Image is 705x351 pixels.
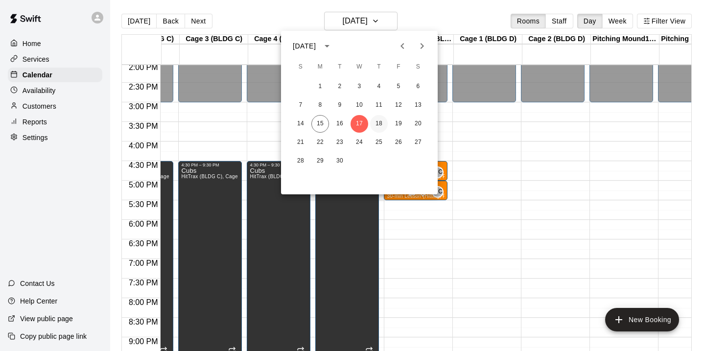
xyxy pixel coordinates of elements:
[292,115,309,133] button: 14
[331,78,349,95] button: 2
[331,115,349,133] button: 16
[409,57,427,77] span: Saturday
[311,57,329,77] span: Monday
[331,152,349,170] button: 30
[370,134,388,151] button: 25
[370,78,388,95] button: 4
[292,96,309,114] button: 7
[351,57,368,77] span: Wednesday
[370,96,388,114] button: 11
[319,38,335,54] button: calendar view is open, switch to year view
[331,57,349,77] span: Tuesday
[351,134,368,151] button: 24
[351,96,368,114] button: 10
[390,134,407,151] button: 26
[292,134,309,151] button: 21
[393,36,412,56] button: Previous month
[409,115,427,133] button: 20
[292,152,309,170] button: 28
[409,96,427,114] button: 13
[390,96,407,114] button: 12
[331,96,349,114] button: 9
[351,115,368,133] button: 17
[390,115,407,133] button: 19
[370,57,388,77] span: Thursday
[390,78,407,95] button: 5
[292,57,309,77] span: Sunday
[390,57,407,77] span: Friday
[412,36,432,56] button: Next month
[351,78,368,95] button: 3
[311,96,329,114] button: 8
[409,134,427,151] button: 27
[409,78,427,95] button: 6
[311,78,329,95] button: 1
[311,152,329,170] button: 29
[293,41,316,51] div: [DATE]
[311,134,329,151] button: 22
[370,115,388,133] button: 18
[331,134,349,151] button: 23
[311,115,329,133] button: 15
